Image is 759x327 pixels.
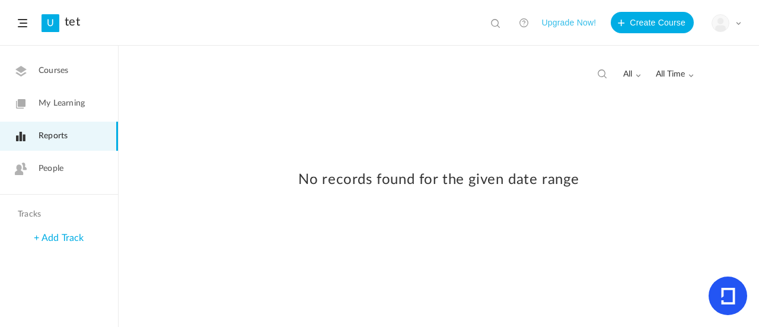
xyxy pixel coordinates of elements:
a: + Add Track [34,233,84,243]
a: tet [65,15,80,29]
span: My Learning [39,97,85,110]
img: user-image.png [712,15,729,31]
button: Upgrade Now! [541,12,596,33]
span: all [623,69,641,80]
span: People [39,163,63,175]
span: All Time [656,69,694,80]
h2: No records found for the given date range [130,172,747,189]
button: Create Course [611,12,694,33]
a: U [42,14,59,32]
span: Courses [39,65,68,77]
span: Reports [39,130,68,142]
h4: Tracks [18,209,97,220]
